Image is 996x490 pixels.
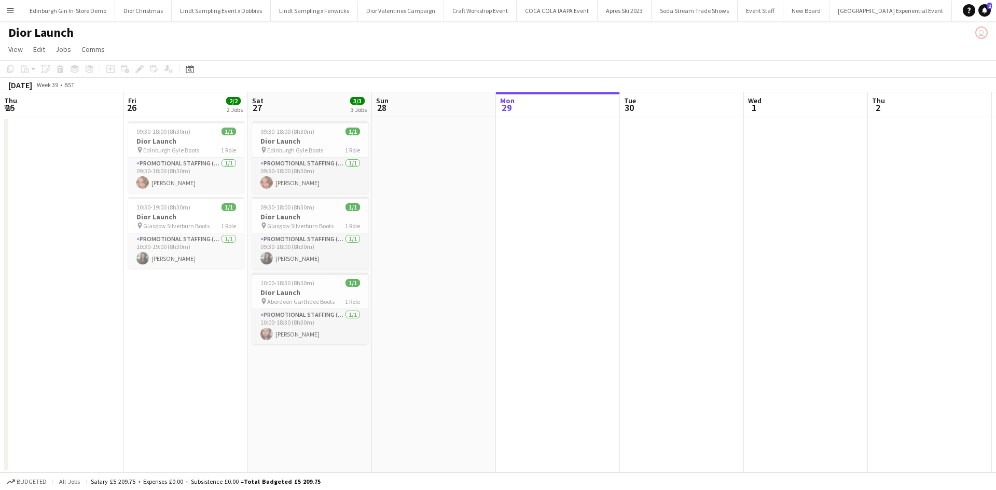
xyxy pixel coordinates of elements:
[252,233,368,269] app-card-role: Promotional Staffing (Sales Staff)1/109:30-18:00 (8h30m)[PERSON_NAME]
[77,43,109,56] a: Comms
[4,43,27,56] a: View
[375,102,389,114] span: 28
[351,106,367,114] div: 3 Jobs
[91,478,321,485] div: Salary £5 209.75 + Expenses £0.00 + Subsistence £0.00 =
[500,96,515,105] span: Mon
[57,478,82,485] span: All jobs
[21,1,115,21] button: Edinburgh Gin In-Store Demo
[221,146,236,154] span: 1 Role
[128,197,244,269] app-job-card: 10:30-19:00 (8h30m)1/1Dior Launch Glasgow Silverburn Boots1 RolePromotional Staffing (Sales Staff...
[829,1,952,21] button: [GEOGRAPHIC_DATA] Experiential Event
[128,136,244,146] h3: Dior Launch
[128,212,244,221] h3: Dior Launch
[345,298,360,305] span: 1 Role
[267,146,323,154] span: Edinburgh Gyle Boots
[358,1,444,21] button: Dior Valentines Campaign
[226,97,241,105] span: 2/2
[260,279,314,287] span: 10:00-18:30 (8h30m)
[350,97,365,105] span: 3/3
[975,26,988,39] app-user-avatar: Joanne Milne
[252,212,368,221] h3: Dior Launch
[252,197,368,269] app-job-card: 09:30-18:00 (8h30m)1/1Dior Launch Glasgow Silverburn Boots1 RolePromotional Staffing (Sales Staff...
[252,309,368,344] app-card-role: Promotional Staffing (Sales Staff)1/110:00-18:30 (8h30m)[PERSON_NAME]
[746,102,762,114] span: 1
[222,203,236,211] span: 1/1
[51,43,75,56] a: Jobs
[499,102,515,114] span: 29
[128,121,244,193] app-job-card: 09:30-18:00 (8h30m)1/1Dior Launch Edinburgh Gyle Boots1 RolePromotional Staffing (Sales Staff)1/1...
[252,158,368,193] app-card-role: Promotional Staffing (Sales Staff)1/109:30-18:00 (8h30m)[PERSON_NAME]
[252,273,368,344] app-job-card: 10:00-18:30 (8h30m)1/1Dior Launch Aberdeen Garthdee Boots1 RolePromotional Staffing (Sales Staff)...
[136,203,190,211] span: 10:30-19:00 (8h30m)
[5,476,48,487] button: Budgeted
[143,146,199,154] span: Edinburgh Gyle Boots
[376,96,389,105] span: Sun
[251,102,264,114] span: 27
[252,136,368,146] h3: Dior Launch
[17,478,47,485] span: Budgeted
[267,298,335,305] span: Aberdeen Garthdee Boots
[64,81,75,89] div: BST
[598,1,652,21] button: Apres Ski 2023
[622,102,636,114] span: 30
[3,102,17,114] span: 25
[444,1,517,21] button: Craft Workshop Event
[8,45,23,54] span: View
[252,288,368,297] h3: Dior Launch
[345,222,360,230] span: 1 Role
[128,158,244,193] app-card-role: Promotional Staffing (Sales Staff)1/109:30-18:00 (8h30m)[PERSON_NAME]
[271,1,358,21] button: Lindt Sampling x Fenwicks
[244,478,321,485] span: Total Budgeted £5 209.75
[128,96,136,105] span: Fri
[252,96,264,105] span: Sat
[56,45,71,54] span: Jobs
[872,96,885,105] span: Thu
[4,96,17,105] span: Thu
[345,128,360,135] span: 1/1
[345,146,360,154] span: 1 Role
[870,102,885,114] span: 2
[738,1,783,21] button: Event Staff
[222,128,236,135] span: 1/1
[33,45,45,54] span: Edit
[252,121,368,193] app-job-card: 09:30-18:00 (8h30m)1/1Dior Launch Edinburgh Gyle Boots1 RolePromotional Staffing (Sales Staff)1/1...
[260,128,314,135] span: 09:30-18:00 (8h30m)
[227,106,243,114] div: 2 Jobs
[748,96,762,105] span: Wed
[517,1,598,21] button: COCA COLA IAAPA Event
[987,3,992,9] span: 2
[652,1,738,21] button: Soda Stream Trade Shows
[267,222,334,230] span: Glasgow Silverburn Boots
[127,102,136,114] span: 26
[978,4,991,17] a: 2
[345,279,360,287] span: 1/1
[8,80,32,90] div: [DATE]
[624,96,636,105] span: Tue
[29,43,49,56] a: Edit
[115,1,172,21] button: Dior Christmas
[8,25,74,40] h1: Dior Launch
[143,222,210,230] span: Glasgow Silverburn Boots
[783,1,829,21] button: New Board
[221,222,236,230] span: 1 Role
[172,1,271,21] button: Lindt Sampling Event x Dobbies
[260,203,314,211] span: 09:30-18:00 (8h30m)
[136,128,190,135] span: 09:30-18:00 (8h30m)
[128,233,244,269] app-card-role: Promotional Staffing (Sales Staff)1/110:30-19:00 (8h30m)[PERSON_NAME]
[345,203,360,211] span: 1/1
[81,45,105,54] span: Comms
[34,81,60,89] span: Week 39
